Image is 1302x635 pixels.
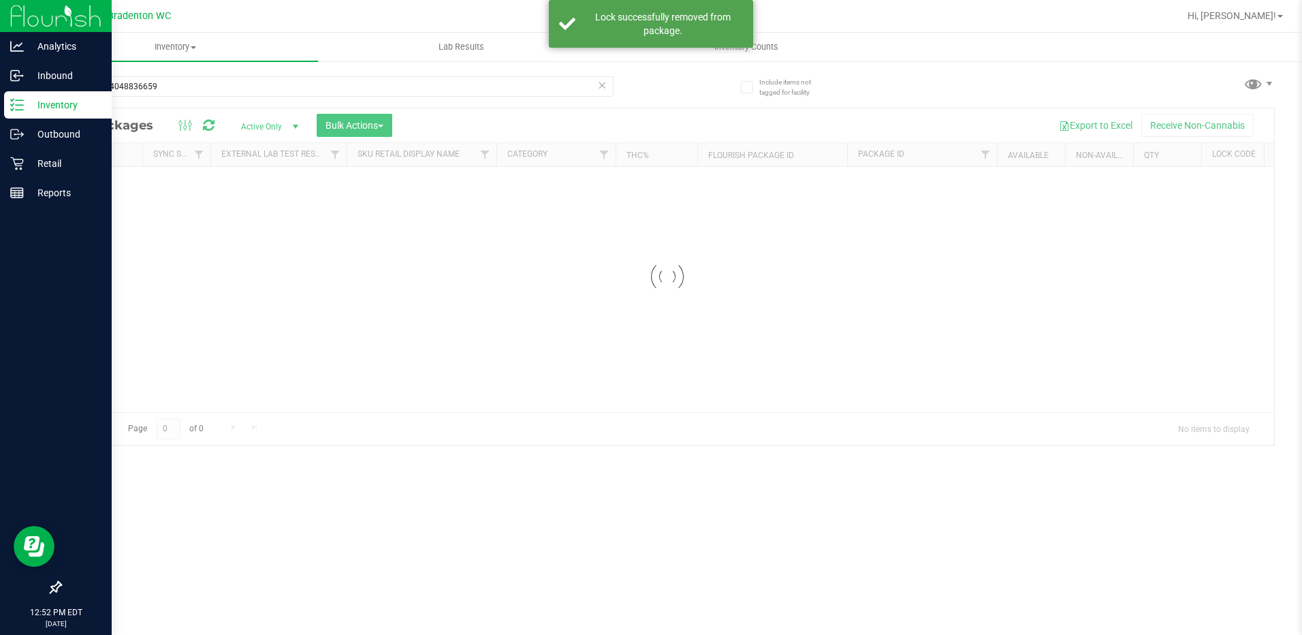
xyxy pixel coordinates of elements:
iframe: Resource center [14,526,54,567]
p: Inventory [24,97,106,113]
p: Outbound [24,126,106,142]
p: Analytics [24,38,106,55]
a: Inventory [33,33,318,61]
a: Lab Results [318,33,603,61]
p: [DATE] [6,619,106,629]
span: Include items not tagged for facility [759,77,827,97]
span: Bradenton WC [108,10,171,22]
span: Inventory [33,41,318,53]
span: Hi, [PERSON_NAME]! [1188,10,1276,21]
inline-svg: Inventory [10,98,24,112]
p: Inbound [24,67,106,84]
div: Lock successfully removed from package. [583,10,743,37]
inline-svg: Retail [10,157,24,170]
inline-svg: Outbound [10,127,24,141]
p: Retail [24,155,106,172]
p: 12:52 PM EDT [6,606,106,619]
inline-svg: Reports [10,186,24,200]
span: Clear [598,76,607,94]
span: Lab Results [420,41,503,53]
inline-svg: Inbound [10,69,24,82]
p: Reports [24,185,106,201]
input: Search Package ID, Item Name, SKU, Lot or Part Number... [60,76,614,97]
inline-svg: Analytics [10,40,24,53]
